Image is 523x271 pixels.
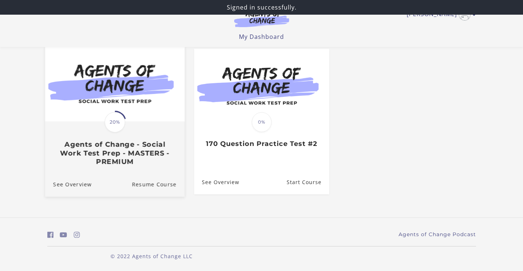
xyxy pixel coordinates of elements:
[60,230,67,240] a: https://www.youtube.com/c/AgentsofChangeTestPrepbyMeaganMitchell (Open in a new window)
[3,3,520,12] p: Signed in successfully.
[60,231,67,238] i: https://www.youtube.com/c/AgentsofChangeTestPrepbyMeaganMitchell (Open in a new window)
[239,33,284,41] a: My Dashboard
[47,252,256,260] p: © 2022 Agents of Change LLC
[202,140,321,148] h3: 170 Question Practice Test #2
[74,230,80,240] a: https://www.instagram.com/agentsofchangeprep/ (Open in a new window)
[132,172,185,196] a: Agents of Change - Social Work Test Prep - MASTERS - PREMIUM: Resume Course
[47,231,54,238] i: https://www.facebook.com/groups/aswbtestprep (Open in a new window)
[53,140,176,166] h3: Agents of Change - Social Work Test Prep - MASTERS - PREMIUM
[399,231,476,238] a: Agents of Change Podcast
[407,9,472,21] a: Toggle menu
[194,170,239,194] a: 170 Question Practice Test #2: See Overview
[74,231,80,238] i: https://www.instagram.com/agentsofchangeprep/ (Open in a new window)
[226,10,297,27] img: Agents of Change Logo
[45,172,91,196] a: Agents of Change - Social Work Test Prep - MASTERS - PREMIUM: See Overview
[47,230,54,240] a: https://www.facebook.com/groups/aswbtestprep (Open in a new window)
[286,170,329,194] a: 170 Question Practice Test #2: Resume Course
[105,112,125,132] span: 20%
[252,112,272,132] span: 0%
